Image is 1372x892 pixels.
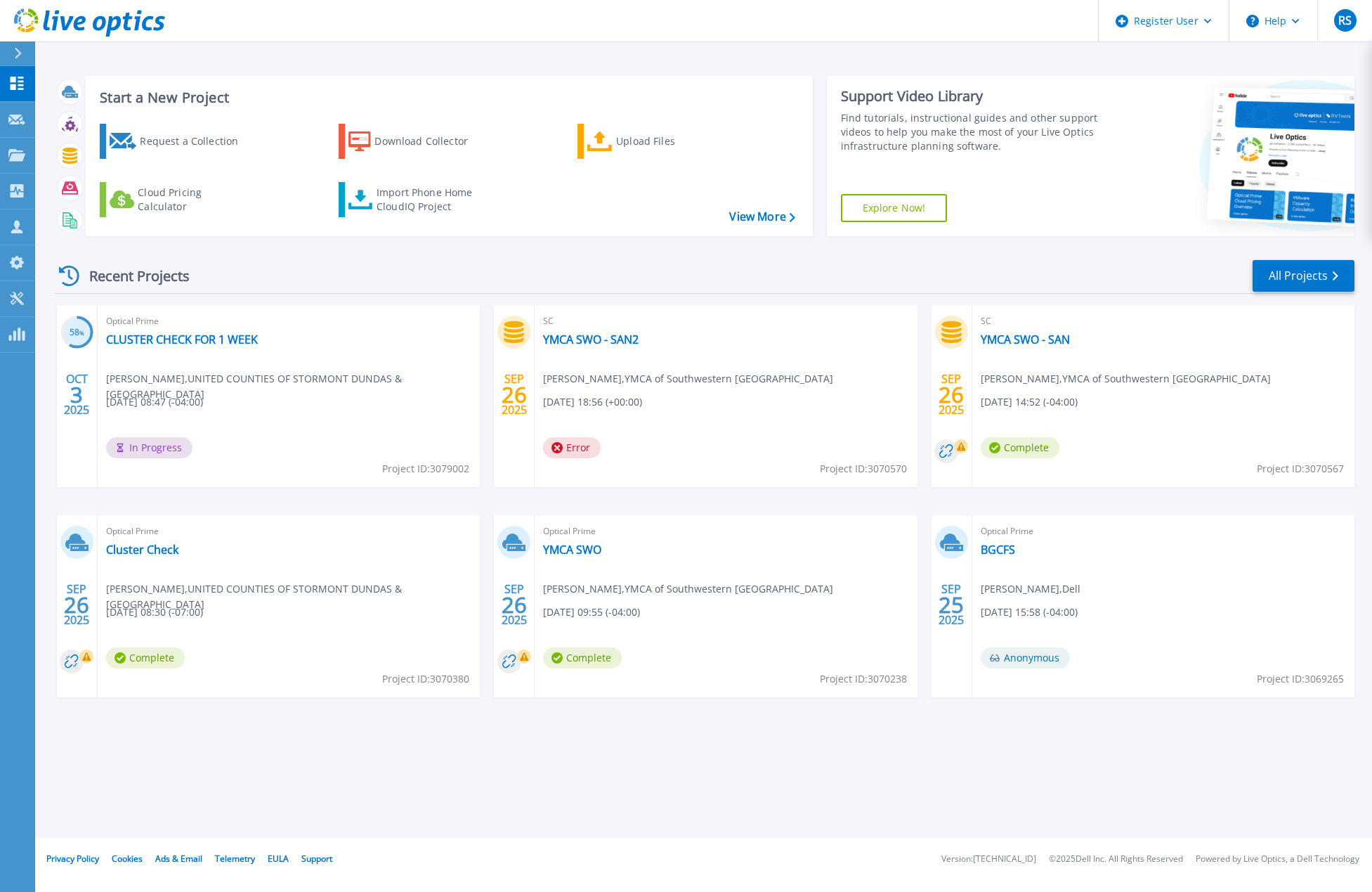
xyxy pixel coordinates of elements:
div: Upload Files [616,127,729,155]
a: Cluster Check [106,543,178,557]
span: [PERSON_NAME] , YMCA of Southwestern [GEOGRAPHIC_DATA] [981,371,1271,387]
span: Complete [543,647,622,668]
a: Cloud Pricing Calculator [100,182,256,217]
div: SEP 2025 [938,579,965,631]
span: Error [543,437,601,458]
span: In Progress [106,437,192,458]
div: OCT 2025 [63,369,90,420]
span: 25 [939,599,964,611]
span: [PERSON_NAME] , UNITED COUNTIES OF STORMONT DUNDAS & [GEOGRAPHIC_DATA] [106,581,480,612]
div: Find tutorials, instructional guides and other support videos to help you make the most of your L... [841,111,1110,153]
div: SEP 2025 [501,369,528,420]
span: Project ID: 3069265 [1257,671,1344,687]
a: YMCA SWO - SAN2 [543,332,639,347]
span: Complete [981,437,1059,458]
span: Optical Prime [981,524,1346,539]
span: SC [543,314,908,329]
a: BGCFS [981,543,1015,557]
span: Project ID: 3070567 [1257,461,1344,477]
div: SEP 2025 [501,579,528,631]
span: Optical Prime [543,524,908,539]
span: Optical Prime [106,524,471,539]
li: Version: [TECHNICAL_ID] [941,855,1036,864]
a: CLUSTER CHECK FOR 1 WEEK [106,332,258,347]
span: Project ID: 3070380 [382,671,469,687]
a: EULA [268,853,289,865]
a: All Projects [1253,260,1354,292]
div: Support Video Library [841,87,1110,105]
a: YMCA SWO [543,543,601,557]
span: [DATE] 18:56 (+00:00) [543,394,642,410]
div: Download Collector [374,127,487,155]
span: [PERSON_NAME] , YMCA of Southwestern [GEOGRAPHIC_DATA] [543,581,833,597]
span: [PERSON_NAME] , Dell [981,581,1080,597]
div: Request a Collection [140,127,252,155]
span: Project ID: 3070570 [820,461,907,477]
span: 26 [64,599,89,611]
a: Request a Collection [100,124,256,159]
a: Cookies [112,853,143,865]
span: [DATE] 14:52 (-04:00) [981,394,1078,410]
a: Explore Now! [841,194,948,222]
a: Upload Files [577,124,734,159]
a: Privacy Policy [46,853,99,865]
span: 26 [502,599,527,611]
a: Ads & Email [155,853,202,865]
span: Optical Prime [106,314,471,329]
span: RS [1338,15,1352,26]
span: [PERSON_NAME] , YMCA of Southwestern [GEOGRAPHIC_DATA] [543,371,833,387]
h3: 58 [60,325,93,341]
span: 26 [939,389,964,401]
span: % [79,329,84,337]
span: Anonymous [981,647,1070,668]
span: Complete [106,647,185,668]
div: SEP 2025 [63,579,90,631]
span: [DATE] 08:47 (-04:00) [106,394,203,410]
span: Project ID: 3079002 [382,461,469,477]
div: Cloud Pricing Calculator [138,186,250,214]
span: SC [981,314,1346,329]
a: Support [301,853,332,865]
div: SEP 2025 [938,369,965,420]
a: Telemetry [215,853,255,865]
li: © 2025 Dell Inc. All Rights Reserved [1049,855,1183,864]
span: 26 [502,389,527,401]
a: Download Collector [339,124,495,159]
div: Recent Projects [54,259,209,293]
span: [PERSON_NAME] , UNITED COUNTIES OF STORMONT DUNDAS & [GEOGRAPHIC_DATA] [106,371,480,402]
div: Import Phone Home CloudIQ Project [377,186,486,214]
a: YMCA SWO - SAN [981,332,1070,347]
span: [DATE] 15:58 (-04:00) [981,605,1078,620]
span: Project ID: 3070238 [820,671,907,687]
span: 3 [70,389,83,401]
li: Powered by Live Optics, a Dell Technology [1196,855,1359,864]
span: [DATE] 09:55 (-04:00) [543,605,640,620]
a: View More [729,210,795,224]
h3: Start a New Project [100,90,795,105]
span: [DATE] 08:30 (-07:00) [106,605,203,620]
